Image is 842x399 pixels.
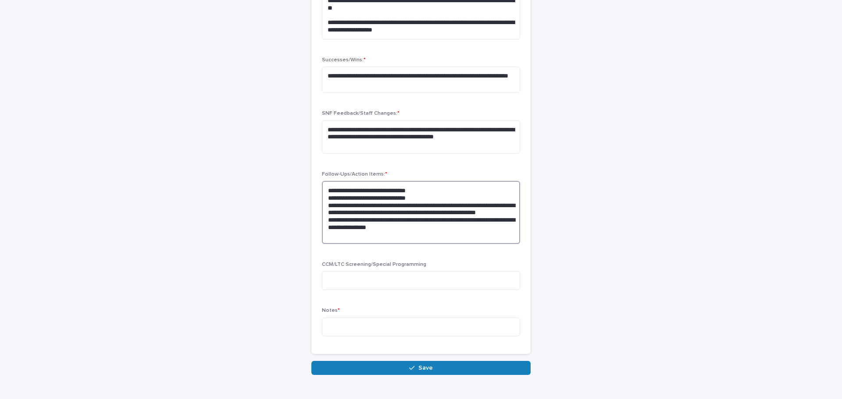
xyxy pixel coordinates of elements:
span: Successes/Wins: [322,57,366,63]
span: CCM/LTC Screening/Special Programming [322,262,426,267]
span: Follow-Ups/Action Items: [322,172,387,177]
span: Notes [322,308,340,313]
span: SNF Feedback/Staff Changes: [322,111,400,116]
button: Save [311,361,531,375]
span: Save [418,365,433,371]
